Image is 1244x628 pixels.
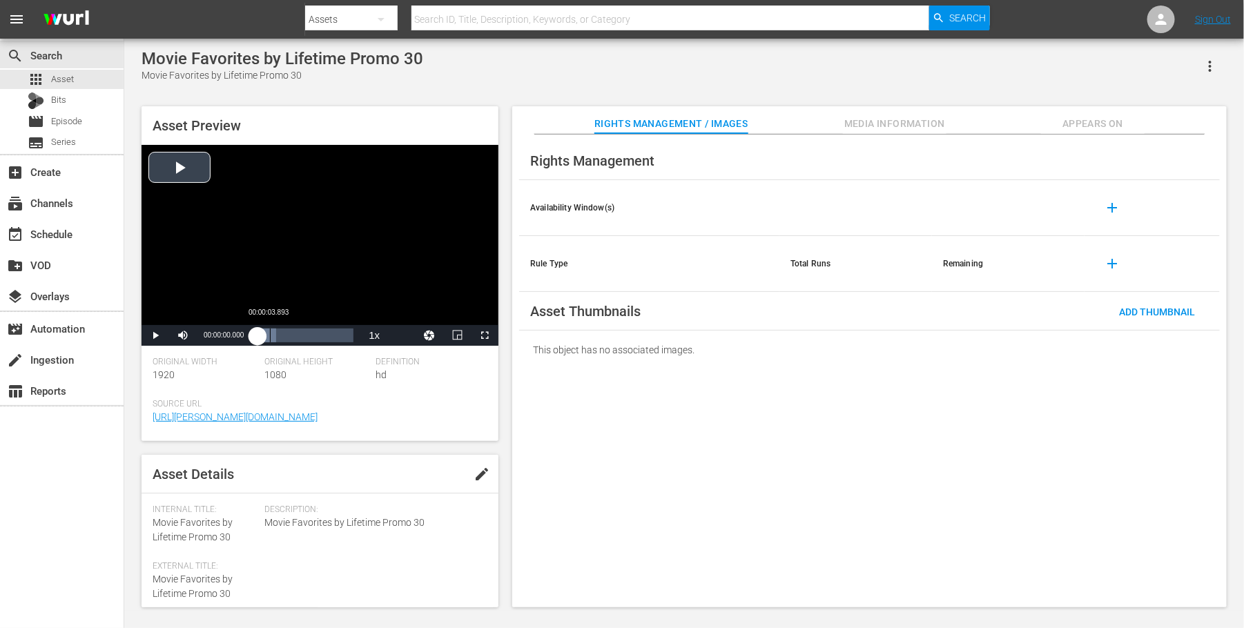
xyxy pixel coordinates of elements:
span: Rights Management / Images [594,115,748,133]
button: Picture-in-Picture [443,325,471,346]
span: Add Thumbnail [1108,306,1206,317]
span: External Title: [153,561,257,572]
button: edit [465,458,498,491]
span: add [1104,199,1120,216]
span: Movie Favorites by Lifetime Promo 30 [264,516,481,530]
span: Appears On [1041,115,1145,133]
span: 1080 [264,369,286,380]
button: add [1096,191,1129,224]
button: Mute [169,325,197,346]
span: Rights Management [530,153,654,169]
button: Search [929,6,990,30]
span: Create [7,164,23,181]
span: VOD [7,257,23,274]
span: Asset Details [153,466,234,482]
button: Fullscreen [471,325,498,346]
span: Media Information [843,115,946,133]
span: edit [474,466,490,482]
span: Schedule [7,226,23,243]
span: menu [8,11,25,28]
span: 1920 [153,369,175,380]
span: Search [949,6,986,30]
span: Description: [264,504,481,516]
span: Source Url [153,399,480,410]
div: Video Player [142,145,498,346]
a: [URL][PERSON_NAME][DOMAIN_NAME] [153,411,318,422]
span: Asset Thumbnails [530,303,641,320]
div: Movie Favorites by Lifetime Promo 30 [142,68,423,83]
div: This object has no associated images. [519,331,1220,369]
span: Asset [28,71,44,88]
span: Internal Title: [153,504,257,516]
span: 00:00:00.000 [204,331,244,339]
button: Jump To Time [416,325,443,346]
span: Movie Favorites by Lifetime Promo 30 [153,573,233,599]
span: Series [28,135,44,151]
span: Movie Favorites by Lifetime Promo 30 [153,517,233,542]
span: Original Width [153,357,257,368]
span: Definition [376,357,481,368]
span: Overlays [7,288,23,305]
th: Rule Type [519,236,779,292]
div: Progress Bar [257,328,353,342]
button: Playback Rate [360,325,388,346]
div: Movie Favorites by Lifetime Promo 30 [142,49,423,68]
span: Series [51,135,76,149]
th: Total Runs [779,236,932,292]
span: Ingestion [7,352,23,369]
span: Search [7,48,23,64]
span: Episode [28,113,44,130]
span: Episode [51,115,82,128]
span: add [1104,255,1120,272]
span: Reports [7,383,23,400]
a: Sign Out [1195,14,1231,25]
div: Bits [28,92,44,109]
button: add [1096,247,1129,280]
span: Channels [7,195,23,212]
th: Availability Window(s) [519,180,779,236]
button: Add Thumbnail [1108,299,1206,324]
button: Play [142,325,169,346]
span: Asset [51,72,74,86]
span: Bits [51,93,66,107]
th: Remaining [932,236,1085,292]
span: Automation [7,321,23,337]
span: Asset Preview [153,117,241,134]
span: hd [376,369,387,380]
span: Original Height [264,357,369,368]
img: ans4CAIJ8jUAAAAAAAAAAAAAAAAAAAAAAAAgQb4GAAAAAAAAAAAAAAAAAAAAAAAAJMjXAAAAAAAAAAAAAAAAAAAAAAAAgAT5G... [33,3,99,36]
